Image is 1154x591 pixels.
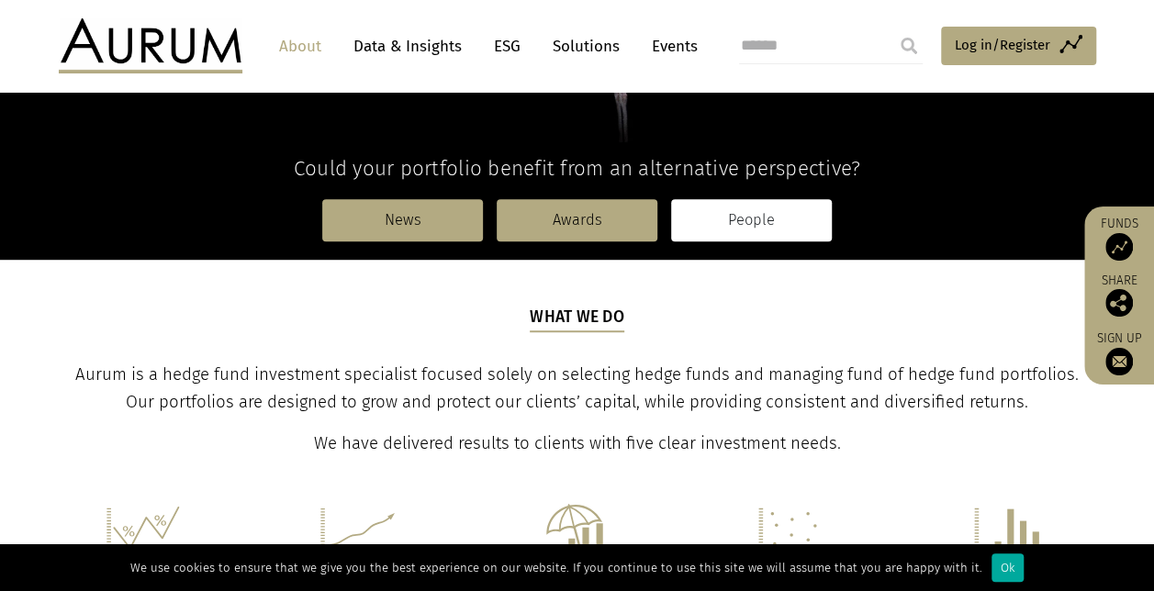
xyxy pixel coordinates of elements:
[270,29,331,63] a: About
[543,29,629,63] a: Solutions
[1093,274,1145,317] div: Share
[322,199,483,241] a: News
[75,364,1079,412] span: Aurum is a hedge fund investment specialist focused solely on selecting hedge funds and managing ...
[891,28,927,64] input: Submit
[59,156,1096,181] h4: Could your portfolio benefit from an alternative perspective?
[671,199,832,241] a: People
[59,18,242,73] img: Aurum
[530,306,624,331] h5: What we do
[1093,330,1145,375] a: Sign up
[344,29,471,63] a: Data & Insights
[485,29,530,63] a: ESG
[1105,233,1133,261] img: Access Funds
[1093,216,1145,261] a: Funds
[955,34,1050,56] span: Log in/Register
[1105,289,1133,317] img: Share this post
[314,433,841,453] span: We have delivered results to clients with five clear investment needs.
[941,27,1096,65] a: Log in/Register
[643,29,698,63] a: Events
[992,553,1024,582] div: Ok
[1105,348,1133,375] img: Sign up to our newsletter
[497,199,657,241] a: Awards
